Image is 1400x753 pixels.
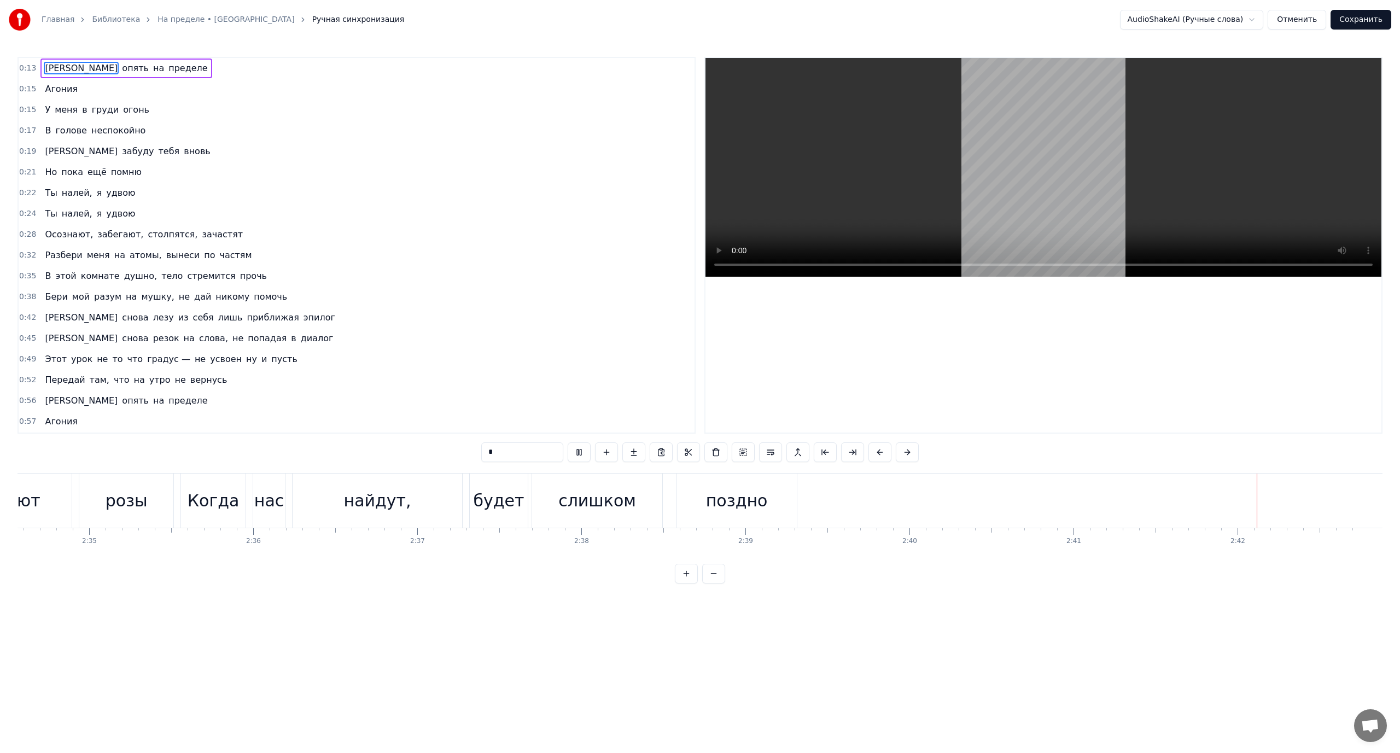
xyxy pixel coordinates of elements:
div: 2:39 [738,537,753,546]
span: усвоен [209,353,243,365]
span: Ты [44,186,58,199]
span: не [231,332,244,345]
span: Но [44,166,58,178]
span: У [44,103,51,116]
span: ну [245,353,258,365]
span: по [203,249,216,261]
span: на [113,249,126,261]
span: лишь [217,311,244,324]
span: на [183,332,196,345]
span: Бери [44,290,68,303]
span: не [173,373,186,386]
span: опять [121,62,150,74]
span: в [290,332,297,345]
div: розы [106,488,148,513]
span: 0:15 [19,84,36,95]
span: вернусь [189,373,229,386]
span: Агония [44,83,79,95]
button: Сохранить [1331,10,1391,30]
span: 0:56 [19,395,36,406]
span: 0:15 [19,104,36,115]
span: Агония [44,415,79,428]
span: тело [160,270,184,282]
span: слова, [198,332,229,345]
span: душно, [123,270,159,282]
span: [PERSON_NAME] [44,332,119,345]
span: что [113,373,131,386]
span: вынеси [165,249,201,261]
div: будет [474,488,524,513]
a: Главная [42,14,74,25]
span: пределе [167,394,208,407]
span: 0:45 [19,333,36,344]
span: частям [218,249,253,261]
span: диалог [300,332,335,345]
span: снова [121,311,149,324]
span: я [96,207,103,220]
span: ещё [86,166,108,178]
span: пределе [167,62,208,74]
span: меня [86,249,111,261]
span: мушку, [140,290,175,303]
span: груди [91,103,120,116]
span: налей, [61,186,94,199]
span: удвою [105,207,136,220]
div: поздно [706,488,768,513]
span: удвою [105,186,136,199]
span: 0:22 [19,188,36,199]
div: 2:35 [82,537,97,546]
span: там, [89,373,110,386]
span: мой [71,290,91,303]
div: 2:37 [410,537,425,546]
span: забегают, [96,228,144,241]
span: Передай [44,373,86,386]
span: 0:13 [19,63,36,74]
span: огонь [122,103,150,116]
span: приближая [246,311,300,324]
span: тебя [157,145,181,157]
span: никому [214,290,250,303]
span: 0:21 [19,167,36,178]
span: эпилог [302,311,336,324]
span: Ручная синхронизация [312,14,405,25]
div: слишком [558,488,636,513]
div: 2:38 [574,537,589,546]
div: 2:42 [1230,537,1245,546]
span: В [44,124,52,137]
div: найдут, [344,488,411,513]
span: то [111,353,124,365]
div: 2:40 [902,537,917,546]
span: зачастят [201,228,244,241]
span: этой [54,270,77,282]
span: 0:38 [19,291,36,302]
span: [PERSON_NAME] [44,62,119,74]
span: [PERSON_NAME] [44,311,119,324]
span: помню [110,166,143,178]
span: что [126,353,144,365]
span: 0:52 [19,375,36,386]
span: комнате [80,270,121,282]
span: градус — [146,353,191,365]
span: [PERSON_NAME] [44,394,119,407]
span: урок [70,353,94,365]
span: меня [54,103,79,116]
span: 0:17 [19,125,36,136]
div: 2:41 [1066,537,1081,546]
button: Отменить [1268,10,1326,30]
span: стремится [186,270,236,282]
a: На пределе • [GEOGRAPHIC_DATA] [157,14,294,25]
div: нас [254,488,284,513]
span: утро [148,373,172,386]
span: в [81,103,88,116]
span: помочь [253,290,288,303]
span: себя [192,311,215,324]
span: Ты [44,207,58,220]
span: не [96,353,109,365]
span: не [178,290,191,303]
span: 0:42 [19,312,36,323]
span: В [44,270,52,282]
a: Библиотека [92,14,140,25]
span: дай [193,290,212,303]
span: вновь [183,145,212,157]
div: Открытый чат [1354,709,1387,742]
